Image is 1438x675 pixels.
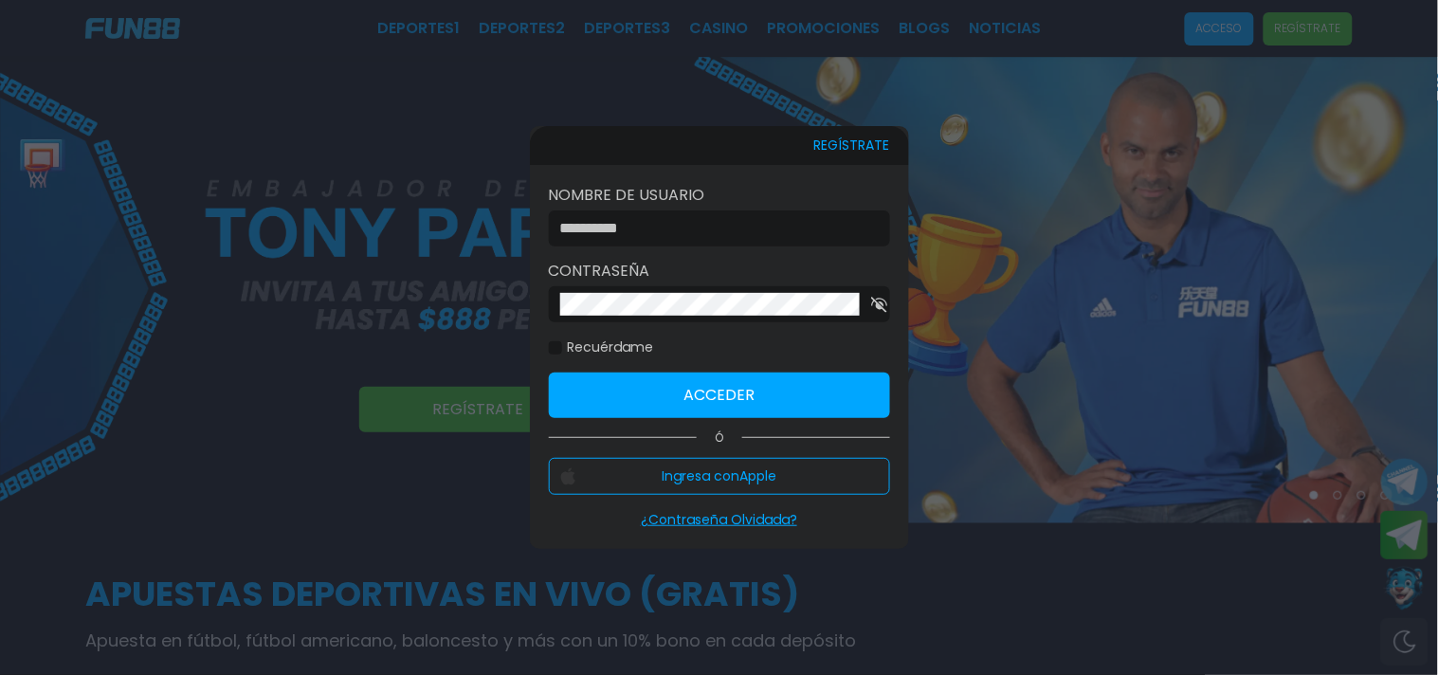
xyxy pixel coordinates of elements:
button: Ingresa conApple [549,458,890,495]
button: REGÍSTRATE [814,126,890,165]
button: Acceder [549,373,890,418]
label: Nombre de usuario [549,184,890,207]
label: Contraseña [549,260,890,283]
label: Recuérdame [549,337,654,357]
p: Ó [549,429,890,447]
p: ¿Contraseña Olvidada? [549,510,890,530]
